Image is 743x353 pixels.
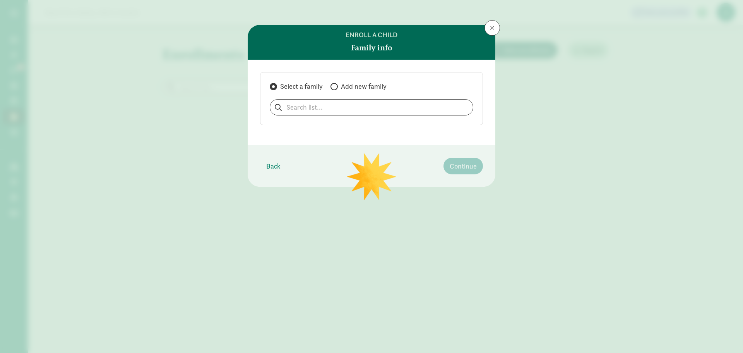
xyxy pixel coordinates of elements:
span: Back [266,161,281,171]
span: Select a family [280,82,323,91]
button: Continue [443,158,483,174]
h6: Enroll a child [346,31,397,39]
input: Search list... [270,100,473,115]
button: Back [260,158,287,174]
span: Continue [450,161,477,171]
iframe: Chat Widget [704,316,743,353]
strong: Family info [351,42,392,53]
span: Add new family [341,82,387,91]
